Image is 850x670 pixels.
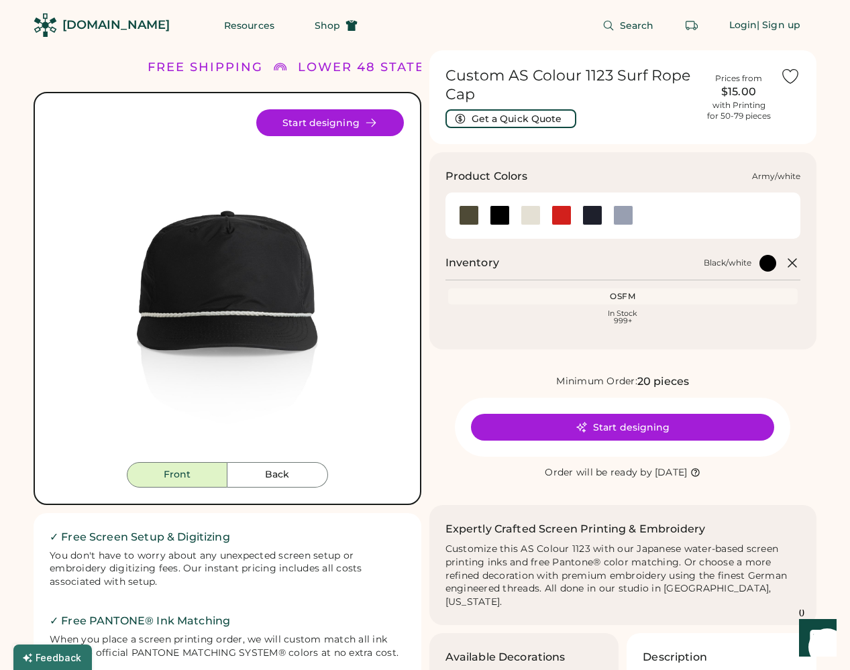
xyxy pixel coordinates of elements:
[34,13,57,37] img: Rendered Logo - Screens
[620,21,654,30] span: Search
[298,58,433,76] div: LOWER 48 STATES
[715,73,762,84] div: Prices from
[752,171,800,182] div: Army/white
[256,109,404,136] button: Start designing
[208,12,290,39] button: Resources
[704,258,751,268] div: Black/white
[50,549,405,590] div: You don't have to worry about any unexpected screen setup or embroidery digitizing fees. Our inst...
[50,529,405,545] h2: ✓ Free Screen Setup & Digitizing
[678,12,705,39] button: Retrieve an order
[471,414,774,441] button: Start designing
[50,613,405,629] h2: ✓ Free PANTONE® Ink Matching
[315,21,340,30] span: Shop
[705,84,772,100] div: $15.00
[729,19,757,32] div: Login
[545,466,652,480] div: Order will be ready by
[445,649,566,665] h3: Available Decorations
[445,521,706,537] h2: Expertly Crafted Screen Printing & Embroidery
[556,375,637,388] div: Minimum Order:
[637,374,689,390] div: 20 pieces
[299,12,374,39] button: Shop
[148,58,263,76] div: FREE SHIPPING
[51,109,404,462] img: 1123 - Black/white Front Image
[655,466,688,480] div: [DATE]
[445,109,576,128] button: Get a Quick Quote
[786,610,844,667] iframe: Front Chat
[445,168,528,184] h3: Product Colors
[707,100,771,121] div: with Printing for 50-79 pieces
[445,255,499,271] h2: Inventory
[586,12,670,39] button: Search
[445,66,698,104] h1: Custom AS Colour 1123 Surf Rope Cap
[51,109,404,462] div: 1123 Style Image
[451,310,796,325] div: In Stock 999+
[62,17,170,34] div: [DOMAIN_NAME]
[127,462,227,488] button: Front
[757,19,800,32] div: | Sign up
[50,633,405,660] div: When you place a screen printing order, we will custom match all ink colors to official PANTONE M...
[643,649,707,665] h3: Description
[445,543,801,609] div: Customize this AS Colour 1123 with our Japanese water-based screen printing inks and free Pantone...
[227,462,328,488] button: Back
[451,291,796,302] div: OSFM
